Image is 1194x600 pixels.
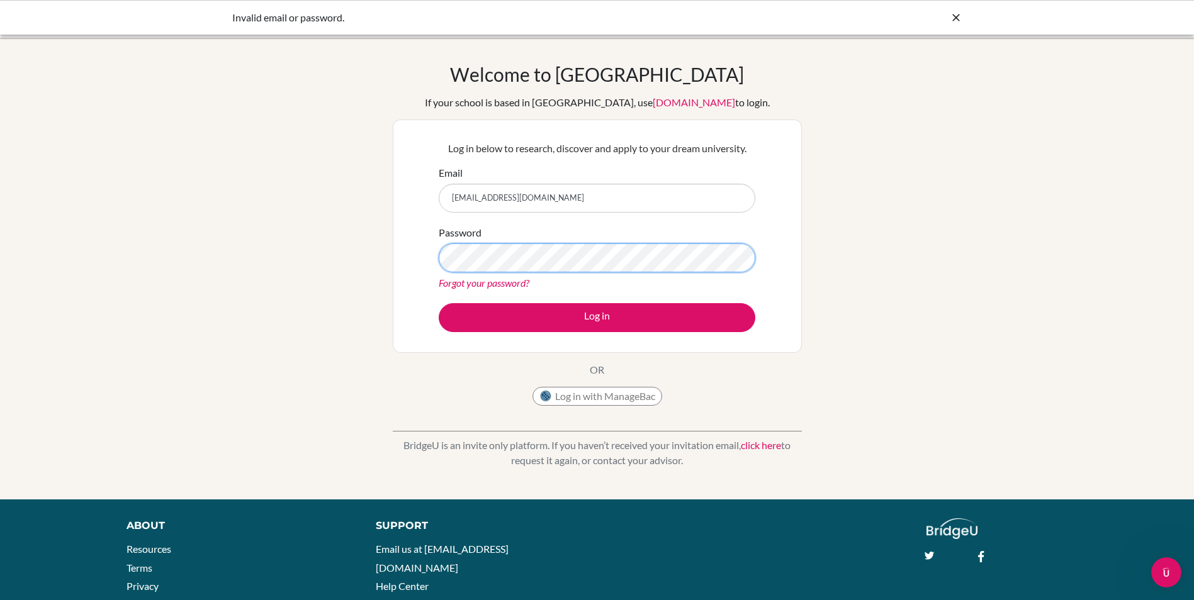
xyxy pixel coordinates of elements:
[741,439,781,451] a: click here
[376,580,429,592] a: Help Center
[926,518,977,539] img: logo_white@2x-f4f0deed5e89b7ecb1c2cc34c3e3d731f90f0f143d5ea2071677605dd97b5244.png
[439,225,482,240] label: Password
[439,303,755,332] button: Log in
[653,96,735,108] a: [DOMAIN_NAME]
[439,165,463,181] label: Email
[376,543,509,574] a: Email us at [EMAIL_ADDRESS][DOMAIN_NAME]
[1151,557,1181,587] iframe: Intercom live chat
[439,141,755,156] p: Log in below to research, discover and apply to your dream university.
[439,277,529,289] a: Forgot your password?
[376,518,582,533] div: Support
[450,63,744,86] h1: Welcome to [GEOGRAPHIC_DATA]
[232,10,774,25] div: Invalid email or password.
[127,518,347,533] div: About
[590,362,604,377] p: OR
[532,387,662,406] button: Log in with ManageBac
[127,543,171,555] a: Resources
[425,95,770,110] div: If your school is based in [GEOGRAPHIC_DATA], use to login.
[127,562,152,574] a: Terms
[393,438,802,468] p: BridgeU is an invite only platform. If you haven’t received your invitation email, to request it ...
[127,580,159,592] a: Privacy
